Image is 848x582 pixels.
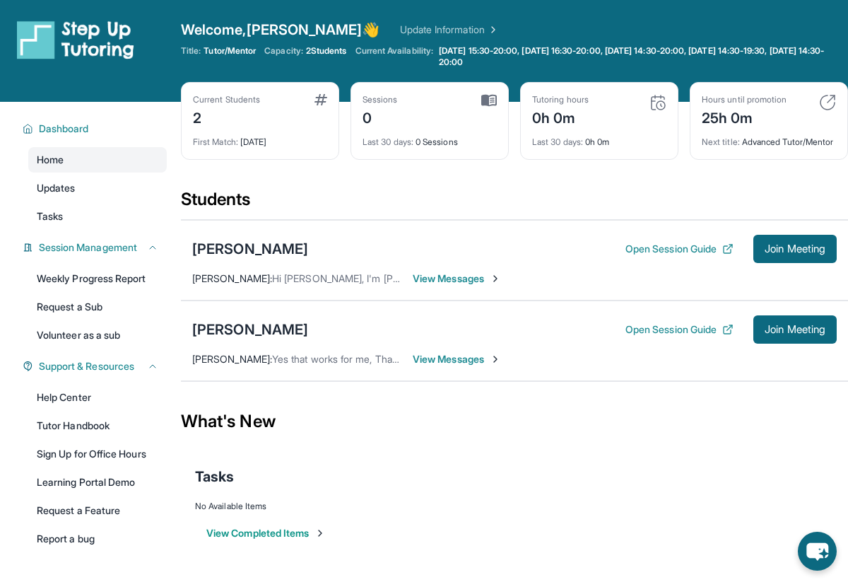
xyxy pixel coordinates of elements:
a: Volunteer as a sub [28,322,167,348]
a: Report a bug [28,526,167,552]
button: Join Meeting [753,315,837,344]
span: First Match : [193,136,238,147]
span: Tasks [195,467,234,487]
img: card [314,94,327,105]
img: Chevron-Right [490,354,501,365]
span: View Messages [413,272,501,286]
button: Dashboard [33,122,158,136]
div: Advanced Tutor/Mentor [702,128,836,148]
button: Open Session Guide [625,322,734,337]
div: 25h 0m [702,105,787,128]
img: card [819,94,836,111]
span: Tutor/Mentor [204,45,256,57]
img: Chevron-Right [490,273,501,284]
span: Next title : [702,136,740,147]
span: Welcome, [PERSON_NAME] 👋 [181,20,380,40]
a: Request a Feature [28,498,167,523]
img: card [481,94,497,107]
span: Home [37,153,64,167]
button: chat-button [798,532,837,571]
img: logo [17,20,134,59]
span: Session Management [39,240,137,255]
span: Hi [PERSON_NAME], I'm [PERSON_NAME] mom, thanks for reaching out, of course is totally fine with ... [272,272,816,284]
img: Chevron Right [485,23,499,37]
span: Join Meeting [765,325,825,334]
div: [PERSON_NAME] [192,239,308,259]
div: Tutoring hours [532,94,589,105]
img: card [649,94,666,111]
div: [PERSON_NAME] [192,320,308,339]
a: Weekly Progress Report [28,266,167,291]
a: [DATE] 15:30-20:00, [DATE] 16:30-20:00, [DATE] 14:30-20:00, [DATE] 14:30-19:30, [DATE] 14:30-20:00 [436,45,848,68]
span: View Messages [413,352,501,366]
div: 0h 0m [532,128,666,148]
div: No Available Items [195,501,834,512]
div: 0 [363,105,398,128]
span: [PERSON_NAME] : [192,272,272,284]
span: Title: [181,45,201,57]
span: Dashboard [39,122,89,136]
span: Tasks [37,209,63,223]
span: Last 30 days : [363,136,413,147]
span: Updates [37,181,76,195]
a: Learning Portal Demo [28,470,167,495]
a: Updates [28,175,167,201]
div: Students [181,188,848,219]
div: [DATE] [193,128,327,148]
div: Hours until promotion [702,94,787,105]
a: Tutor Handbook [28,413,167,438]
a: Update Information [400,23,499,37]
div: 0h 0m [532,105,589,128]
a: Request a Sub [28,294,167,320]
div: 2 [193,105,260,128]
a: Help Center [28,385,167,410]
a: Home [28,147,167,173]
button: Open Session Guide [625,242,734,256]
span: Join Meeting [765,245,825,253]
span: Support & Resources [39,359,134,373]
span: 2 Students [306,45,347,57]
a: Sign Up for Office Hours [28,441,167,467]
div: What's New [181,390,848,453]
a: Tasks [28,204,167,229]
span: Capacity: [264,45,303,57]
div: Sessions [363,94,398,105]
button: View Completed Items [206,526,326,540]
span: [PERSON_NAME] : [192,353,272,365]
span: Current Availability: [355,45,433,68]
button: Session Management [33,240,158,255]
div: Current Students [193,94,260,105]
span: Last 30 days : [532,136,583,147]
span: Yes that works for me, Thankyou enjoy your vacation [272,353,509,365]
span: [DATE] 15:30-20:00, [DATE] 16:30-20:00, [DATE] 14:30-20:00, [DATE] 14:30-19:30, [DATE] 14:30-20:00 [439,45,845,68]
div: 0 Sessions [363,128,497,148]
button: Join Meeting [753,235,837,263]
button: Support & Resources [33,359,158,373]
